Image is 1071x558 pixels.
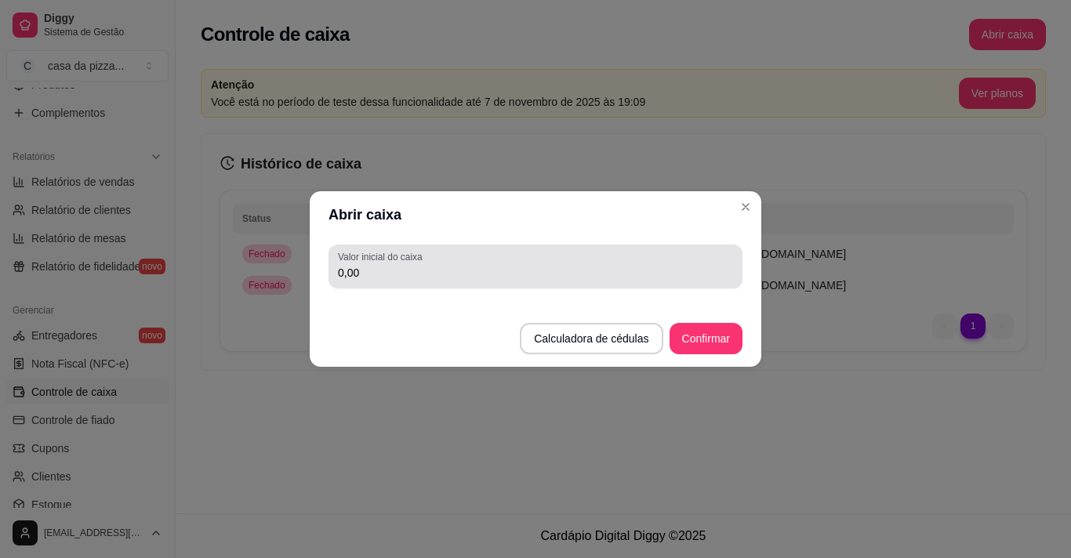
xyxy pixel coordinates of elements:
button: Calculadora de cédulas [520,323,663,354]
input: Valor inicial do caixa [338,265,733,281]
button: Close [733,194,758,219]
header: Abrir caixa [310,191,761,238]
button: Confirmar [670,323,742,354]
label: Valor inicial do caixa [338,250,427,263]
